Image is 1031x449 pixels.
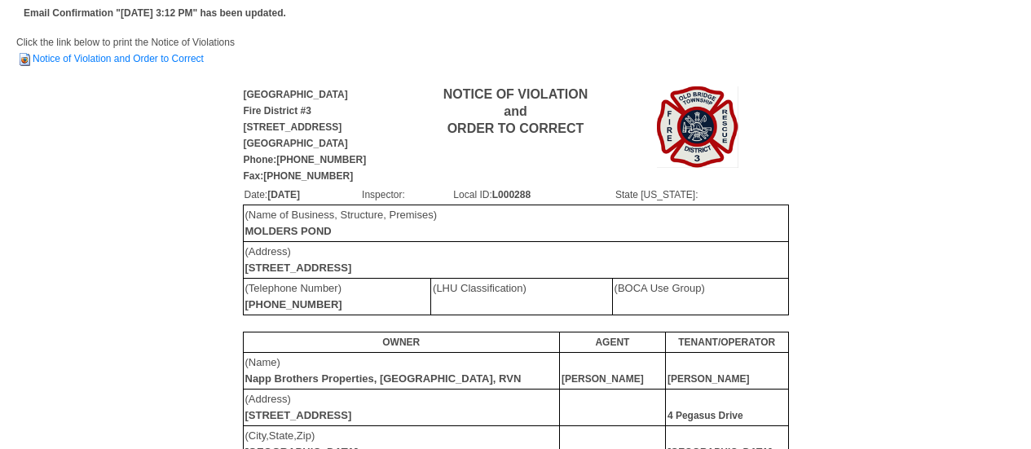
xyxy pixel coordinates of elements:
[245,409,352,421] b: [STREET_ADDRESS]
[615,282,705,294] font: (BOCA Use Group)
[562,373,644,385] b: [PERSON_NAME]
[267,189,300,200] b: [DATE]
[244,89,367,182] b: [GEOGRAPHIC_DATA] Fire District #3 [STREET_ADDRESS] [GEOGRAPHIC_DATA] Phone:[PHONE_NUMBER] Fax:[P...
[245,245,352,274] font: (Address)
[657,86,738,168] img: Image
[244,186,362,204] td: Date:
[615,186,788,204] td: State [US_STATE]:
[245,209,438,237] font: (Name of Business, Structure, Premises)
[245,298,342,310] b: [PHONE_NUMBER]
[21,2,289,24] td: Email Confirmation "[DATE] 3:12 PM" has been updated.
[443,87,588,135] b: NOTICE OF VIOLATION and ORDER TO CORRECT
[668,410,743,421] b: 4 Pegasus Drive
[245,372,522,385] b: Napp Brothers Properties, [GEOGRAPHIC_DATA], RVN
[245,356,522,385] font: (Name)
[492,189,531,200] b: L000288
[16,53,204,64] a: Notice of Violation and Order to Correct
[245,262,352,274] b: [STREET_ADDRESS]
[382,337,420,348] b: OWNER
[595,337,629,348] b: AGENT
[245,282,342,310] font: (Telephone Number)
[452,186,615,204] td: Local ID:
[668,373,750,385] b: [PERSON_NAME]
[16,51,33,68] img: HTML Document
[16,37,235,64] span: Click the link below to print the Notice of Violations
[245,393,352,421] font: (Address)
[678,337,775,348] b: TENANT/OPERATOR
[433,282,527,294] font: (LHU Classification)
[245,225,332,237] b: MOLDERS POND
[361,186,452,204] td: Inspector:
